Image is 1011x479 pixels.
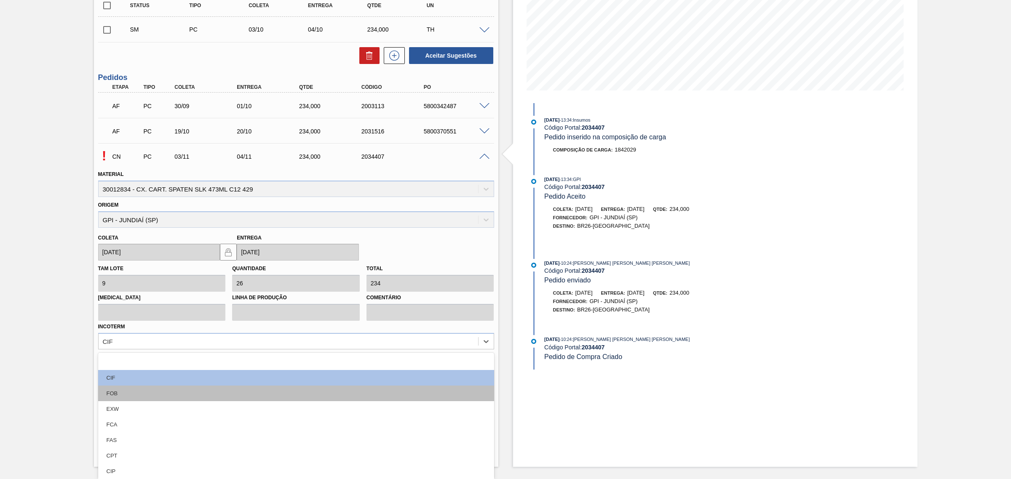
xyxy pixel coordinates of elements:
span: Qtde: [653,207,667,212]
div: 30/09/2025 [172,103,243,109]
div: Código Portal: [544,344,744,351]
label: Linha de Produção [232,292,360,304]
span: [DATE] [575,206,593,212]
p: CN [112,153,142,160]
div: 04/10/2025 [306,26,373,33]
div: Pedido de Compra [141,128,174,135]
div: PO [422,84,492,90]
span: Destino: [553,307,575,312]
label: Total [366,266,383,271]
div: Tipo [141,84,174,90]
div: 5800342487 [422,103,492,109]
div: Código Portal: [544,267,744,274]
span: : GPI [572,177,581,182]
span: : Insumos [572,117,591,122]
div: 234,000 [297,153,368,160]
div: Aceitar Sugestões [405,46,494,65]
span: Entrega: [601,207,625,212]
label: [MEDICAL_DATA] [98,292,226,304]
span: Pedido de Compra Criado [544,353,622,360]
label: Material [98,171,124,177]
p: Pendente de aceite [98,148,110,164]
span: [DATE] [544,261,559,266]
strong: 2034407 [582,124,605,131]
p: AF [112,128,142,135]
div: Pedido de Compra [141,103,174,109]
div: Sugestão Manual [128,26,195,33]
span: - 10:24 [560,261,572,266]
div: CIF [98,370,494,386]
input: dd/mm/yyyy [98,244,220,261]
div: Aguardando Faturamento [110,122,144,141]
div: Coleta [246,3,314,8]
span: Entrega: [601,290,625,295]
span: - 13:34 [560,118,572,122]
img: atual [531,179,536,184]
div: 20/10/2025 [235,128,305,135]
div: 2034407 [359,153,430,160]
span: 234,000 [669,206,689,212]
p: AF [112,103,142,109]
span: Pedido inserido na composição de carga [544,133,666,141]
div: Pedido de Compra [141,153,174,160]
div: 2003113 [359,103,430,109]
span: Fornecedor: [553,215,588,220]
label: Tam lote [98,266,123,271]
img: locked [223,247,233,257]
div: Entrega [235,84,305,90]
label: Coleta [98,235,118,241]
div: UN [425,3,492,8]
span: Pedido Aceito [544,193,586,200]
label: Incoterm [98,324,125,330]
strong: 2034407 [582,184,605,190]
span: Composição de Carga : [553,147,613,152]
div: Status [128,3,195,8]
span: - 10:24 [560,337,572,342]
div: FOB [98,386,494,401]
div: Qtde [365,3,433,8]
div: 19/10/2025 [172,128,243,135]
div: Código Portal: [544,184,744,190]
div: Código Portal: [544,124,744,131]
img: atual [531,120,536,125]
span: 1842029 [615,146,636,153]
span: : [PERSON_NAME] [PERSON_NAME] [PERSON_NAME] [572,261,690,266]
img: atual [531,263,536,268]
div: 234,000 [365,26,433,33]
div: 04/11/2025 [235,153,305,160]
span: Destino: [553,224,575,229]
div: Nova sugestão [380,47,405,64]
div: Entrega [306,3,373,8]
span: [DATE] [544,117,559,122]
span: - 13:34 [560,177,572,182]
div: CIF [103,338,113,345]
div: CIP [98,463,494,479]
div: Pedido de Compra [187,26,254,33]
input: dd/mm/yyyy [237,244,359,261]
span: 234,000 [669,290,689,296]
div: FAS [98,432,494,448]
span: Coleta: [553,207,573,212]
div: Qtde [297,84,368,90]
img: atual [531,339,536,344]
span: [DATE] [575,290,593,296]
label: Origem [98,202,119,208]
div: Excluir Sugestões [355,47,380,64]
div: 03/10/2025 [246,26,314,33]
span: Coleta: [553,290,573,295]
div: EXW [98,401,494,417]
div: CPT [98,448,494,463]
button: locked [220,244,237,261]
div: TH [425,26,492,33]
div: 5800370551 [422,128,492,135]
div: Código [359,84,430,90]
strong: 2034407 [582,267,605,274]
span: GPI - JUNDIAÍ (SP) [589,214,637,221]
div: Etapa [110,84,144,90]
button: Aceitar Sugestões [409,47,493,64]
div: Tipo [187,3,254,8]
span: Fornecedor: [553,299,588,304]
div: 01/10/2025 [235,103,305,109]
span: [DATE] [544,177,559,182]
span: Pedido enviado [544,277,591,284]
